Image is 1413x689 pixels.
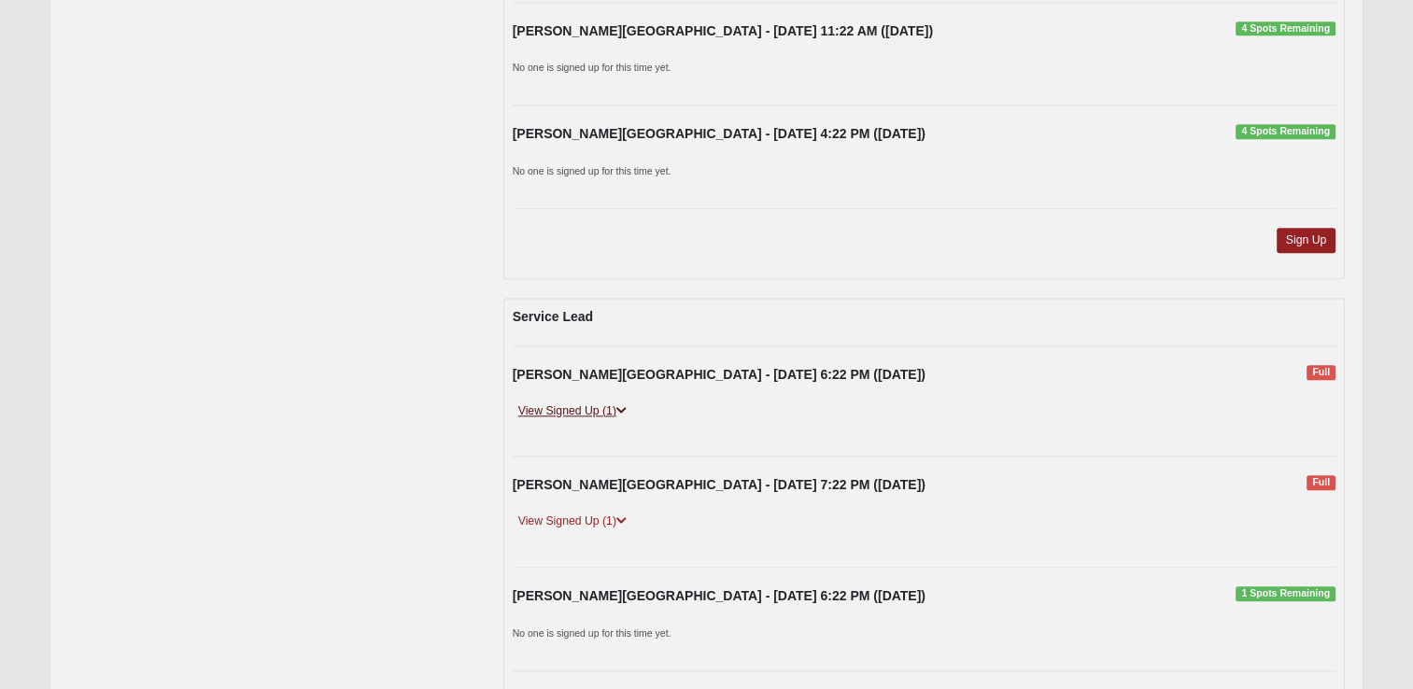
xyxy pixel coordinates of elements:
strong: [PERSON_NAME][GEOGRAPHIC_DATA] - [DATE] 6:22 PM ([DATE]) [513,367,926,382]
small: No one is signed up for this time yet. [513,165,671,176]
small: No one is signed up for this time yet. [513,62,671,73]
a: View Signed Up (1) [513,401,632,421]
strong: [PERSON_NAME][GEOGRAPHIC_DATA] - [DATE] 7:22 PM ([DATE]) [513,477,926,492]
span: Full [1307,475,1335,490]
strong: [PERSON_NAME][GEOGRAPHIC_DATA] - [DATE] 6:22 PM ([DATE]) [513,588,926,603]
span: 1 Spots Remaining [1236,586,1335,601]
span: 4 Spots Remaining [1236,21,1335,36]
a: Sign Up [1277,228,1336,253]
small: No one is signed up for this time yet. [513,627,671,639]
span: 4 Spots Remaining [1236,124,1335,139]
a: View Signed Up (1) [513,512,632,531]
span: Full [1307,365,1335,380]
strong: [PERSON_NAME][GEOGRAPHIC_DATA] - [DATE] 11:22 AM ([DATE]) [513,23,933,38]
strong: [PERSON_NAME][GEOGRAPHIC_DATA] - [DATE] 4:22 PM ([DATE]) [513,126,926,141]
strong: Service Lead [513,309,593,324]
